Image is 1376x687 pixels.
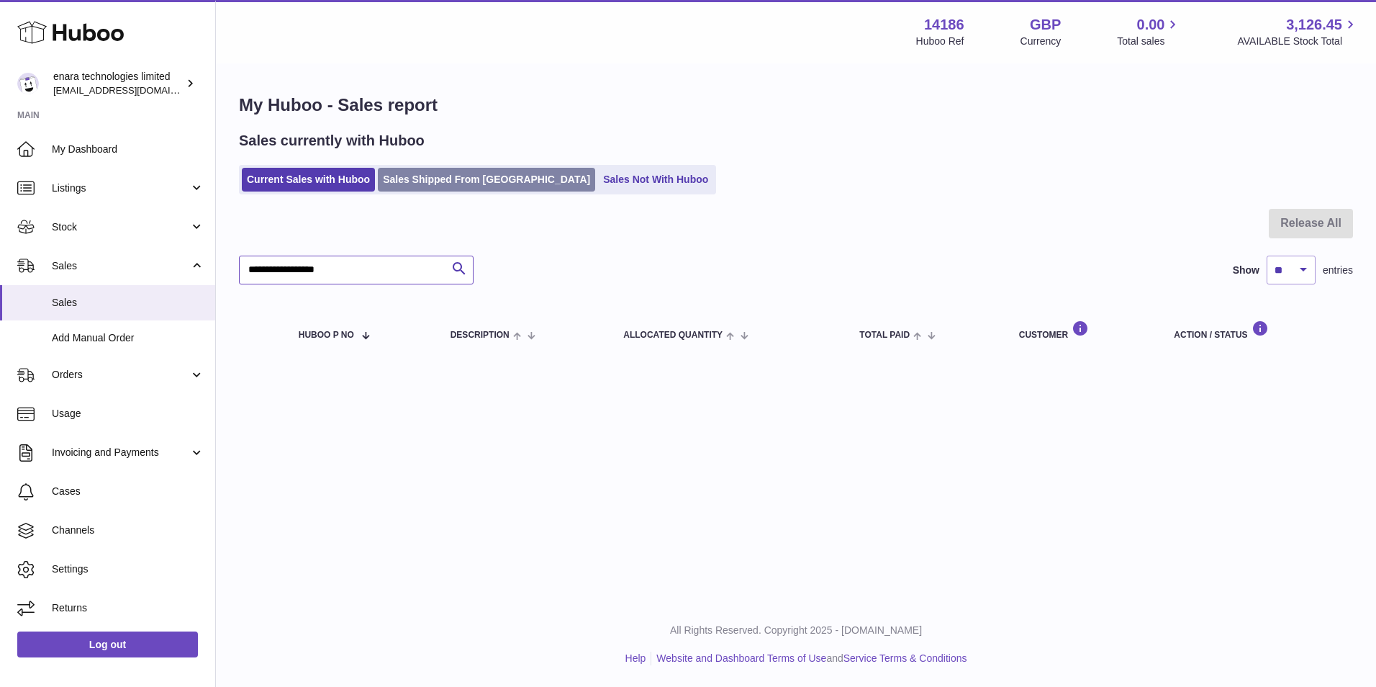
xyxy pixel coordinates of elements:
div: enara technologies limited [53,70,183,97]
div: Currency [1020,35,1062,48]
span: Cases [52,485,204,498]
img: internalAdmin-14186@internal.huboo.com [17,73,39,94]
span: My Dashboard [52,143,204,156]
span: ALLOCATED Quantity [623,331,723,340]
span: Usage [52,407,204,421]
span: Listings [52,181,189,195]
li: and [651,652,967,665]
span: Returns [52,601,204,615]
a: Website and Dashboard Terms of Use [656,652,826,664]
div: Action / Status [1174,320,1339,340]
a: Log out [17,632,198,657]
span: [EMAIL_ADDRESS][DOMAIN_NAME] [53,84,212,96]
span: Sales [52,296,204,310]
label: Show [1233,264,1259,277]
span: AVAILABLE Stock Total [1237,35,1359,48]
span: Total paid [859,331,910,340]
a: 0.00 Total sales [1117,15,1181,48]
div: Customer [1019,320,1146,340]
p: All Rights Reserved. Copyright 2025 - [DOMAIN_NAME] [227,624,1364,637]
span: Huboo P no [299,331,354,340]
span: 0.00 [1137,15,1165,35]
a: 3,126.45 AVAILABLE Stock Total [1237,15,1359,48]
a: Service Terms & Conditions [843,652,967,664]
strong: 14186 [924,15,964,35]
div: Huboo Ref [916,35,964,48]
span: Settings [52,562,204,576]
span: 3,126.45 [1286,15,1342,35]
span: Invoicing and Payments [52,446,189,459]
h2: Sales currently with Huboo [239,131,425,151]
a: Current Sales with Huboo [242,168,375,192]
strong: GBP [1030,15,1061,35]
a: Help [625,652,646,664]
h1: My Huboo - Sales report [239,94,1353,117]
span: Total sales [1117,35,1181,48]
span: entries [1323,264,1353,277]
span: Orders [52,368,189,382]
span: Stock [52,220,189,234]
span: Add Manual Order [52,331,204,345]
span: Sales [52,259,189,273]
a: Sales Not With Huboo [598,168,713,192]
span: Description [451,331,510,340]
a: Sales Shipped From [GEOGRAPHIC_DATA] [378,168,595,192]
span: Channels [52,524,204,537]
